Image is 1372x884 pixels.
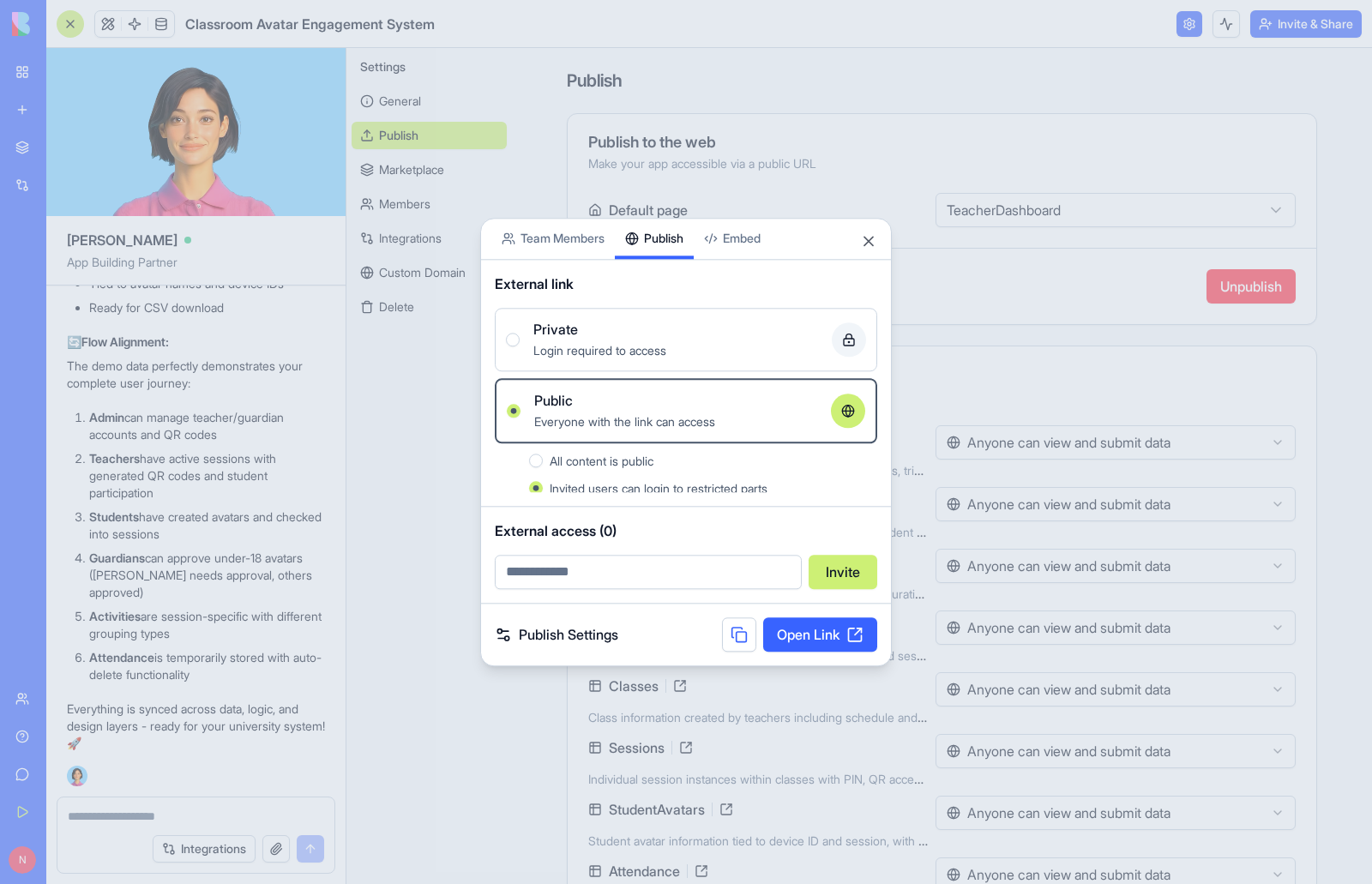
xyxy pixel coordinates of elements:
[550,454,653,468] span: All content is public
[860,232,877,250] button: Close
[507,404,521,418] button: PublicEveryone with the link can access
[763,617,877,652] a: Open Link
[491,219,615,259] button: Team Members
[506,333,520,346] button: PrivateLogin required to access
[534,390,573,411] span: Public
[694,219,771,259] button: Embed
[495,624,618,645] a: Publish Settings
[533,319,578,340] span: Private
[615,219,694,259] button: Publish
[533,343,666,358] span: Login required to access
[495,520,877,541] span: External access (0)
[534,414,715,429] span: Everyone with the link can access
[529,481,543,495] button: Invited users can login to restricted parts
[529,454,543,467] button: All content is public
[550,481,767,496] span: Invited users can login to restricted parts
[495,274,574,294] span: External link
[809,555,877,589] button: Invite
